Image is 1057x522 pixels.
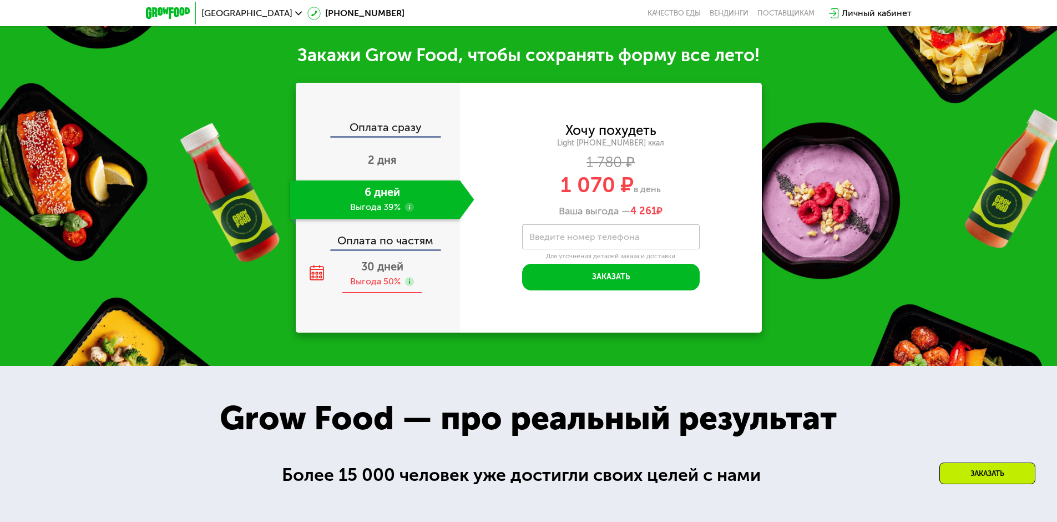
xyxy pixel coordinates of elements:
[648,9,701,18] a: Качество еды
[522,252,700,261] div: Для уточнения деталей заказа и доставки
[842,7,912,20] div: Личный кабинет
[757,9,815,18] div: поставщикам
[282,461,775,489] div: Более 15 000 человек уже достигли своих целей с нами
[630,205,656,217] span: 4 261
[368,153,397,167] span: 2 дня
[350,275,401,288] div: Выгода 50%
[201,9,292,18] span: [GEOGRAPHIC_DATA]
[529,234,639,240] label: Введите номер телефона
[307,7,404,20] a: [PHONE_NUMBER]
[195,393,861,443] div: Grow Food — про реальный результат
[560,172,634,198] span: 1 070 ₽
[460,205,762,218] div: Ваша выгода —
[565,124,656,137] div: Хочу похудеть
[460,138,762,148] div: Light [PHONE_NUMBER] ккал
[634,184,661,194] span: в день
[630,205,662,218] span: ₽
[939,463,1035,484] div: Заказать
[710,9,749,18] a: Вендинги
[522,264,700,290] button: Заказать
[297,224,460,249] div: Оплата по частям
[460,157,762,169] div: 1 780 ₽
[361,260,403,273] span: 30 дней
[297,122,460,136] div: Оплата сразу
